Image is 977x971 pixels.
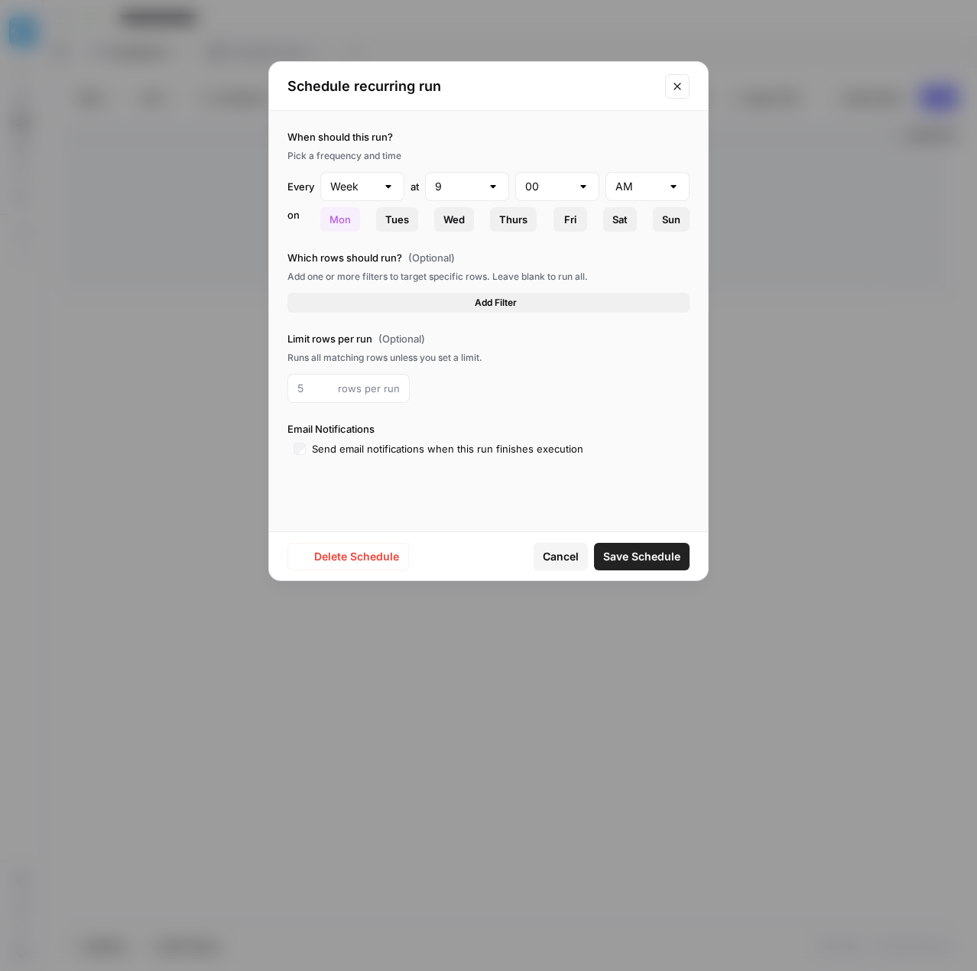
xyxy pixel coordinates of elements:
[475,296,517,310] span: Add Filter
[297,381,332,396] input: 5
[525,179,571,194] input: 00
[320,207,360,232] button: Mon
[287,250,690,265] label: Which rows should run?
[653,207,690,232] button: Sun
[287,293,690,313] button: Add Filter
[490,207,537,232] button: Thurs
[287,543,409,570] button: Delete Schedule
[330,179,376,194] input: Week
[287,331,690,346] label: Limit rows per run
[434,207,474,232] button: Wed
[385,212,409,227] span: Tues
[603,549,680,564] span: Save Schedule
[662,212,680,227] span: Sun
[287,351,690,365] div: Runs all matching rows unless you set a limit.
[312,441,583,456] div: Send email notifications when this run finishes execution
[612,212,628,227] span: Sat
[287,76,656,97] h2: Schedule recurring run
[594,543,690,570] button: Save Schedule
[329,212,351,227] span: Mon
[287,421,690,437] label: Email Notifications
[665,74,690,99] button: Close modal
[534,543,588,570] button: Cancel
[287,270,690,284] div: Add one or more filters to target specific rows. Leave blank to run all.
[543,549,579,564] span: Cancel
[287,149,690,163] div: Pick a frequency and time
[499,212,527,227] span: Thurs
[435,179,481,194] input: 9
[443,212,465,227] span: Wed
[615,179,661,194] input: AM
[603,207,637,232] button: Sat
[287,179,314,194] div: Every
[564,212,576,227] span: Fri
[294,443,306,455] input: Send email notifications when this run finishes execution
[287,207,314,232] div: on
[408,250,455,265] span: (Optional)
[411,179,419,194] div: at
[553,207,587,232] button: Fri
[338,381,400,396] span: rows per run
[314,549,399,564] span: Delete Schedule
[376,207,418,232] button: Tues
[378,331,425,346] span: (Optional)
[287,129,690,145] label: When should this run?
